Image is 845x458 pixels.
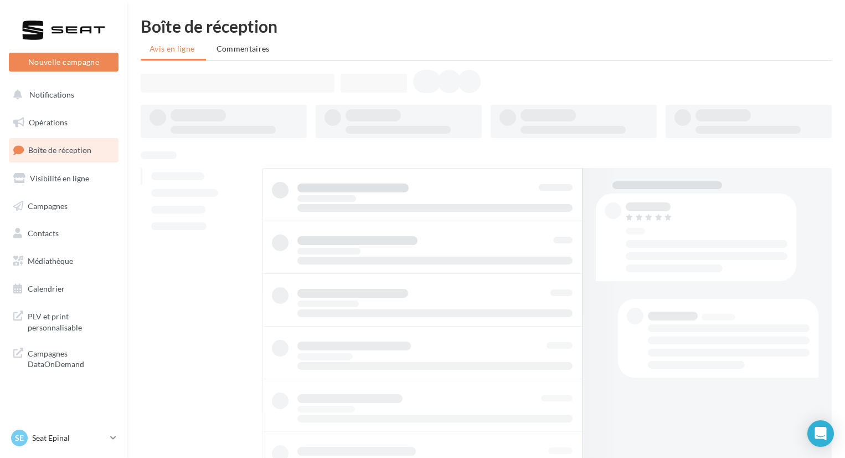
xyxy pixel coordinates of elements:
[141,18,832,34] div: Boîte de réception
[28,228,59,238] span: Contacts
[7,111,121,134] a: Opérations
[28,201,68,210] span: Campagnes
[807,420,834,447] div: Open Intercom Messenger
[7,222,121,245] a: Contacts
[7,277,121,301] a: Calendrier
[30,174,89,183] span: Visibilité en ligne
[28,145,91,155] span: Boîte de réception
[9,428,118,449] a: SE Seat Epinal
[9,53,118,72] button: Nouvelle campagne
[29,118,68,127] span: Opérations
[32,432,106,444] p: Seat Epinal
[29,90,74,99] span: Notifications
[28,256,73,266] span: Médiathèque
[15,432,24,444] span: SE
[7,195,121,218] a: Campagnes
[28,309,114,333] span: PLV et print personnalisable
[7,250,121,273] a: Médiathèque
[7,167,121,190] a: Visibilité en ligne
[7,138,121,162] a: Boîte de réception
[7,342,121,374] a: Campagnes DataOnDemand
[28,284,65,293] span: Calendrier
[28,346,114,370] span: Campagnes DataOnDemand
[217,44,270,53] span: Commentaires
[7,304,121,337] a: PLV et print personnalisable
[7,83,116,106] button: Notifications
